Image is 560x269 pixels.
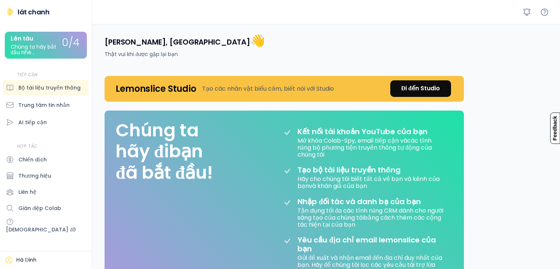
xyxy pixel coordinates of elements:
[18,7,49,17] font: lát chanh
[18,188,36,196] font: Liên hệ
[62,35,80,50] font: 0/4
[116,139,213,185] font: bạn đã bắt đầu!
[6,226,76,233] font: [DEMOGRAPHIC_DATA] đỡ
[250,32,265,49] font: 👋
[18,205,61,212] font: Gián điệp Colab
[116,83,196,95] font: Lemonslice Studio
[297,126,427,137] font: Kết nối tài khoản YouTube của bạn
[297,196,421,207] font: Nhập đối tác và danh bạ của bạn
[297,213,443,229] font: bằng cách thêm các cộng tác hiện tại của bạn
[11,34,33,43] font: Lên tàu
[105,37,250,47] font: [PERSON_NAME], [GEOGRAPHIC_DATA]
[18,84,81,91] font: Bộ tài liệu truyền thông
[6,7,15,16] img: lát chanh
[18,101,70,109] font: Trung tâm tin nhắn
[390,80,451,97] a: Đi đến Studio
[297,165,401,175] font: Tạo bộ tài liệu truyền thông
[11,43,58,56] font: Chúng ta hãy bắt đầu nhé...
[16,256,36,263] font: Hà Đinh
[116,118,203,164] font: Chúng ta hãy đi
[401,84,440,92] font: Đi đến Studio
[17,143,38,149] font: HỢP TÁC
[18,119,47,126] font: AI tiếp cận
[297,206,445,222] font: Tận dụng tối đa các tính năng CRM dành cho người sáng tạo của chúng tôi
[297,235,438,254] font: Yêu cầu địa chỉ email lemonslice của bạn
[297,136,433,159] font: các tính năng bộ phương tiện truyền thông tự động của chúng tôi
[202,84,334,93] font: Tạo các nhân vật biểu cảm, biết nói với Studio
[17,71,38,78] font: TIẾP CẬN
[18,156,47,163] font: Chiến dịch
[18,172,51,179] font: Thương hiệu
[297,136,407,145] font: Mở khóa Colab-Spy, email tiếp cận và
[309,182,367,190] font: và khán giả của bạn
[105,50,178,58] font: Thật vui khi được gặp lại bạn
[297,175,441,190] font: Hãy cho chúng tôi biết tất cả về bạn và kênh của bạn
